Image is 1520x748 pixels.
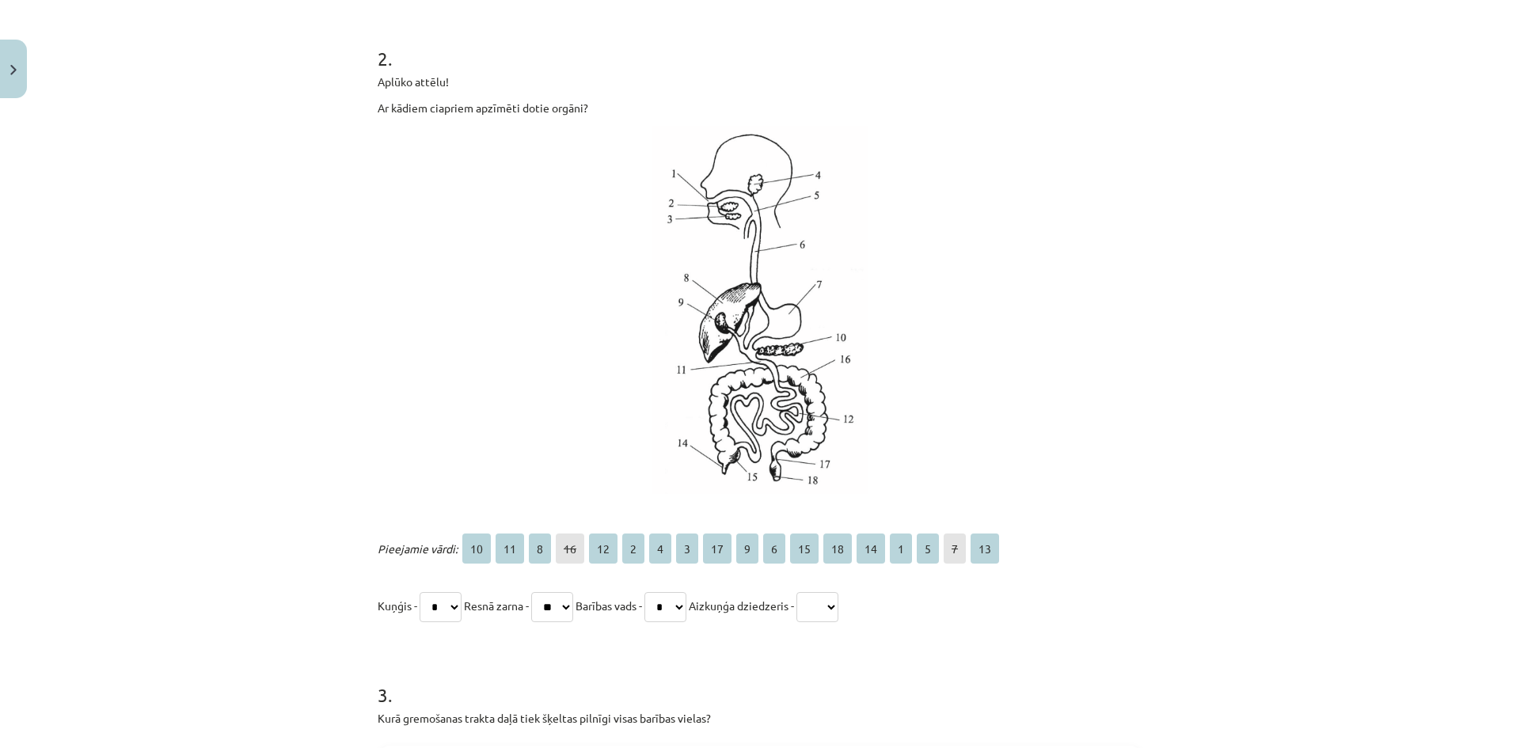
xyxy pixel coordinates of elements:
[736,533,758,564] span: 9
[622,533,644,564] span: 2
[689,598,794,613] span: Aizkuņģa dziedzeris -
[464,598,529,613] span: Resnā zarna -
[576,598,642,613] span: Barības vads -
[496,533,524,564] span: 11
[589,533,617,564] span: 12
[10,65,17,75] img: icon-close-lesson-0947bae3869378f0d4975bcd49f059093ad1ed9edebbc8119c70593378902aed.svg
[703,533,731,564] span: 17
[378,74,1142,90] p: Aplūko attēlu!
[378,656,1142,705] h1: 3 .
[378,710,1142,727] p: Kurā gremošanas trakta daļā tiek šķeltas pilnīgi visas barības vielas?
[529,533,551,564] span: 8
[763,533,785,564] span: 6
[649,533,671,564] span: 4
[676,533,698,564] span: 3
[462,533,491,564] span: 10
[971,533,999,564] span: 13
[790,533,819,564] span: 15
[857,533,885,564] span: 14
[890,533,912,564] span: 1
[378,598,417,613] span: Kuņģis -
[944,533,966,564] span: 7
[556,533,584,564] span: 16
[917,533,939,564] span: 5
[378,541,458,556] span: Pieejamie vārdi:
[378,20,1142,69] h1: 2 .
[378,100,1142,116] p: Ar kādiem ciapriem apzīmēti dotie orgāni?
[823,533,852,564] span: 18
